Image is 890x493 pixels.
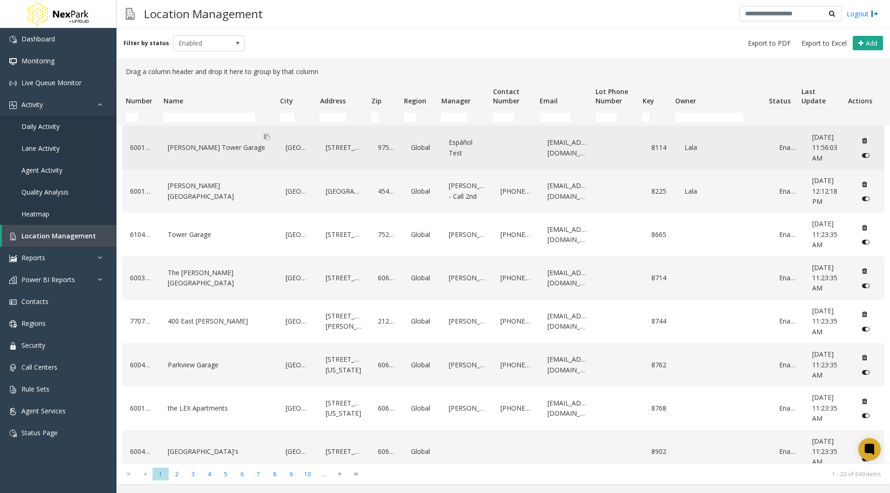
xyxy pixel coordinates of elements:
th: Actions [844,81,877,109]
button: Delete [857,220,872,235]
div: 8768 [649,401,671,416]
div: Global [409,314,435,329]
div: 8225 [649,184,671,199]
span: [DATE] 12:12:18 PM [812,176,837,206]
button: Delete [857,176,872,191]
td: Owner Filter [671,109,765,126]
td: Last Update Filter [797,109,844,126]
button: Disable [857,235,874,250]
div: [PHONE_NUMBER] [498,227,534,242]
span: Reports [21,253,45,262]
td: Number Filter [122,109,159,126]
div: Global [409,401,435,416]
span: Email [540,96,558,105]
div: 8744 [649,314,671,329]
span: [DATE] 11:23:35 AM [812,219,837,249]
span: Contact Number [493,87,520,105]
div: [PHONE_NUMBER] [498,184,534,199]
span: Page 10 [299,468,315,480]
div: Lala [682,184,766,199]
input: Zip Filter [371,113,379,122]
img: 'icon' [9,233,17,240]
td: Actions Filter [844,109,877,126]
div: Enabled [777,184,799,199]
div: Data table [116,81,890,463]
span: [DATE] 11:23:35 AM [812,393,837,423]
div: Enabled [777,314,799,329]
div: [PHONE_NUMBER] [498,314,534,329]
span: Lane Activity [21,144,60,153]
div: [EMAIL_ADDRESS][DOMAIN_NAME] [545,396,591,421]
div: Global [409,358,435,372]
div: 8714 [649,270,671,285]
div: Global [409,444,435,459]
span: Security [21,341,45,350]
td: Name Filter [159,109,276,126]
img: 'icon' [9,408,17,415]
th: Status [765,81,797,109]
img: 'icon' [9,320,17,328]
div: Global [409,227,435,242]
div: Enabled [777,227,799,242]
span: City [280,96,293,105]
div: 600400 [128,358,154,372]
div: [GEOGRAPHIC_DATA] [283,444,312,459]
input: Email Filter [540,113,570,122]
div: [EMAIL_ADDRESS][DOMAIN_NAME] [545,178,591,204]
div: [GEOGRAPHIC_DATA] [283,314,312,329]
button: Disable [857,408,874,423]
button: Delete [857,393,872,408]
div: 600168 [128,401,154,416]
button: Disable [857,278,874,293]
span: [DATE] 11:23:35 AM [812,437,837,466]
div: 8762 [649,358,671,372]
td: City Filter [276,109,316,126]
span: Page 6 [234,468,250,480]
span: Region [404,96,426,105]
div: [GEOGRAPHIC_DATA]'s [165,444,272,459]
span: Power BI Reports [21,275,75,284]
input: Name Filter [163,113,254,122]
span: Page 9 [283,468,299,480]
span: Daily Activity [21,122,60,131]
td: Manager Filter [438,109,489,126]
span: Number [126,96,152,105]
span: Contacts [21,297,48,306]
button: Export to PDF [744,37,794,50]
div: 400 East [PERSON_NAME] [165,314,272,329]
div: [EMAIL_ADDRESS][DOMAIN_NAME] [545,135,591,161]
label: Filter by status [123,39,169,47]
div: [PERSON_NAME] - Call 2nd [446,178,487,204]
div: [GEOGRAPHIC_DATA] [283,401,312,416]
span: Dashboard [21,34,55,43]
span: Page 5 [218,468,234,480]
div: Enabled [777,270,799,285]
div: 75202 [376,227,397,242]
div: 600301 [128,270,154,285]
span: [DATE] 11:56:03 AM [812,133,837,162]
div: [PERSON_NAME] [446,401,487,416]
span: Export to PDF [748,39,791,48]
input: Lot Phone Number Filter [596,113,617,122]
button: Delete [857,133,872,148]
div: [STREET_ADDRESS][US_STATE] [323,352,364,378]
div: [PERSON_NAME] [446,314,487,329]
div: 610494 [128,227,154,242]
span: Rule Sets [21,385,49,393]
div: 97502 [376,140,397,155]
span: Page 2 [169,468,185,480]
div: [STREET_ADDRESS] [323,270,364,285]
button: Export to Excel [798,37,850,50]
span: Page 4 [201,468,218,480]
kendo-pager-info: 1 - 20 of 649 items [370,470,881,478]
div: Drag a column header and drop it here to group by that column [122,63,884,81]
span: Lot Phone Number [596,87,628,105]
button: Disable [857,452,874,466]
img: logout [871,9,878,19]
div: [STREET_ADDRESS] [323,227,364,242]
span: Page 1 [152,468,169,480]
span: Add [866,39,877,47]
span: Call Centers [21,363,57,371]
div: The [PERSON_NAME][GEOGRAPHIC_DATA] [165,265,272,291]
span: Live Queue Monitor [21,78,82,87]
